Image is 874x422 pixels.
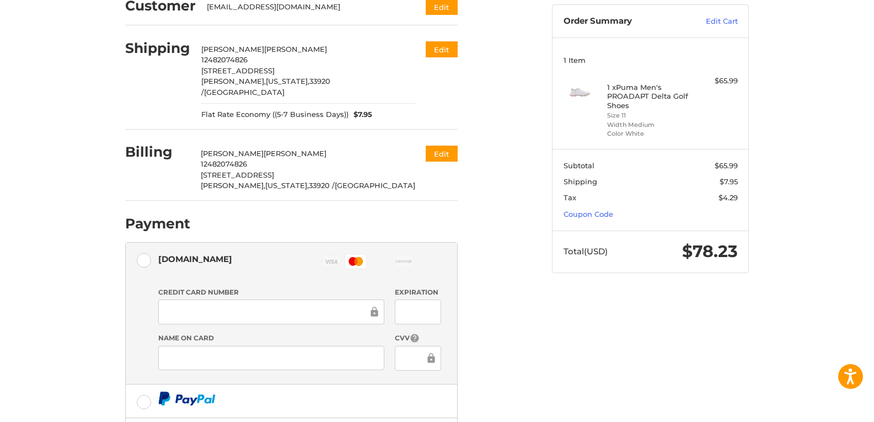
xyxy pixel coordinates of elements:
[694,76,738,87] div: $65.99
[426,146,458,162] button: Edit
[335,181,415,190] span: [GEOGRAPHIC_DATA]
[204,88,285,97] span: [GEOGRAPHIC_DATA]
[125,40,190,57] h2: Shipping
[564,16,682,27] h3: Order Summary
[564,56,738,65] h3: 1 Item
[682,241,738,261] span: $78.23
[201,109,348,120] span: Flat Rate Economy ((5-7 Business Days))
[125,143,190,161] h2: Billing
[607,129,691,138] li: Color White
[395,287,441,297] label: Expiration
[715,161,738,170] span: $65.99
[718,193,738,202] span: $4.29
[564,193,576,202] span: Tax
[266,77,309,86] span: [US_STATE],
[348,109,373,120] span: $7.95
[264,149,326,158] span: [PERSON_NAME]
[720,177,738,186] span: $7.95
[682,16,738,27] a: Edit Cart
[395,333,441,344] label: CVV
[564,246,608,257] span: Total (USD)
[265,181,309,190] span: [US_STATE],
[426,41,458,57] button: Edit
[201,170,274,179] span: [STREET_ADDRESS]
[201,149,264,158] span: [PERSON_NAME]
[201,66,275,75] span: [STREET_ADDRESS]
[158,333,384,343] label: Name on Card
[201,181,265,190] span: [PERSON_NAME],
[264,45,327,54] span: [PERSON_NAME]
[201,77,330,97] span: 33920 /
[607,83,691,110] h4: 1 x Puma Men's PROADAPT Delta Golf Shoes
[201,77,266,86] span: [PERSON_NAME],
[607,111,691,120] li: Size 11
[158,392,216,405] img: PayPal icon
[564,210,613,218] a: Coupon Code
[207,2,405,13] div: [EMAIL_ADDRESS][DOMAIN_NAME]
[158,287,384,297] label: Credit Card Number
[309,181,335,190] span: 33920 /
[125,215,190,232] h2: Payment
[201,55,248,64] span: 12482074826
[201,159,247,168] span: 12482074826
[607,120,691,130] li: Width Medium
[564,177,597,186] span: Shipping
[564,161,594,170] span: Subtotal
[158,250,232,268] div: [DOMAIN_NAME]
[201,45,264,54] span: [PERSON_NAME]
